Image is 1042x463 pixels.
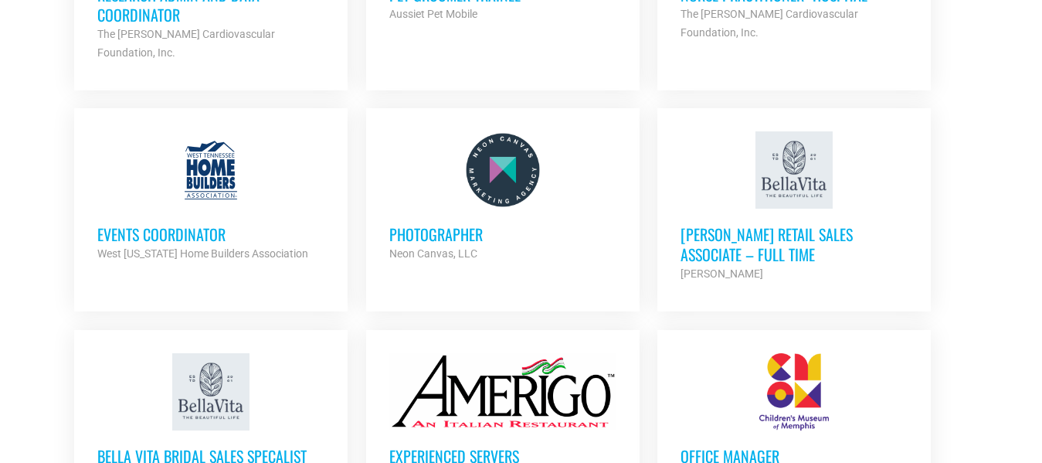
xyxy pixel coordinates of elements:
[681,267,763,280] strong: [PERSON_NAME]
[389,224,616,244] h3: Photographer
[681,8,858,39] strong: The [PERSON_NAME] Cardiovascular Foundation, Inc.
[681,224,908,264] h3: [PERSON_NAME] Retail Sales Associate – Full Time
[366,108,640,286] a: Photographer Neon Canvas, LLC
[97,224,324,244] h3: Events Coordinator
[97,28,275,59] strong: The [PERSON_NAME] Cardiovascular Foundation, Inc.
[389,247,477,260] strong: Neon Canvas, LLC
[389,8,477,20] strong: Aussiet Pet Mobile
[657,108,931,306] a: [PERSON_NAME] Retail Sales Associate – Full Time [PERSON_NAME]
[74,108,348,286] a: Events Coordinator West [US_STATE] Home Builders Association
[97,247,308,260] strong: West [US_STATE] Home Builders Association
